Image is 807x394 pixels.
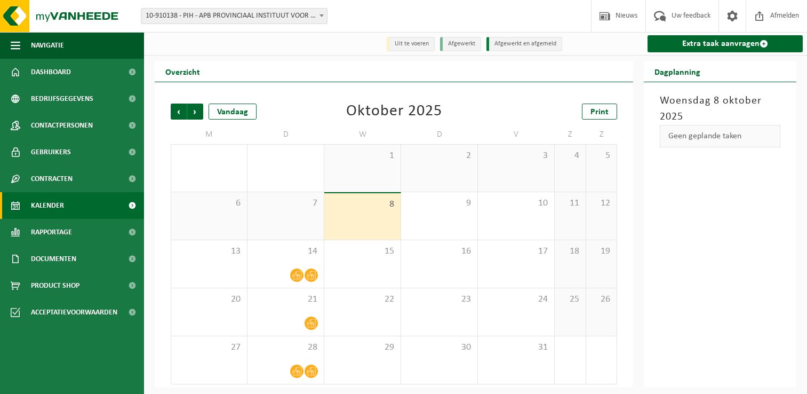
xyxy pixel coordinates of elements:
[330,342,395,353] span: 29
[586,125,618,144] td: Z
[330,246,395,257] span: 15
[247,125,324,144] td: D
[177,294,242,305] span: 20
[406,342,472,353] span: 30
[406,198,472,209] span: 9
[253,342,318,353] span: 28
[31,246,76,272] span: Documenten
[177,246,242,257] span: 13
[483,294,549,305] span: 24
[253,198,318,209] span: 7
[209,104,257,120] div: Vandaag
[31,112,93,139] span: Contactpersonen
[171,104,187,120] span: Vorige
[483,198,549,209] span: 10
[483,246,549,257] span: 17
[253,294,318,305] span: 21
[31,59,71,85] span: Dashboard
[31,272,79,299] span: Product Shop
[401,125,478,144] td: D
[440,37,481,51] li: Afgewerkt
[31,139,71,166] span: Gebruikers
[155,61,211,82] h2: Overzicht
[592,198,612,209] span: 12
[31,166,73,192] span: Contracten
[478,125,555,144] td: V
[644,61,711,82] h2: Dagplanning
[560,150,580,162] span: 4
[31,299,117,326] span: Acceptatievoorwaarden
[31,192,64,219] span: Kalender
[648,35,803,52] a: Extra taak aanvragen
[483,342,549,353] span: 31
[592,294,612,305] span: 26
[483,150,549,162] span: 3
[387,37,435,51] li: Uit te voeren
[346,104,442,120] div: Oktober 2025
[141,8,327,24] span: 10-910138 - PIH - APB PROVINCIAAL INSTITUUT VOOR HYGIENE - ANTWERPEN
[582,104,617,120] a: Print
[592,150,612,162] span: 5
[177,198,242,209] span: 6
[486,37,562,51] li: Afgewerkt en afgemeld
[406,150,472,162] span: 2
[590,108,609,116] span: Print
[177,342,242,353] span: 27
[660,125,780,147] div: Geen geplande taken
[330,199,395,210] span: 8
[406,246,472,257] span: 16
[560,198,580,209] span: 11
[330,294,395,305] span: 22
[324,125,401,144] td: W
[555,125,586,144] td: Z
[560,294,580,305] span: 25
[31,32,64,59] span: Navigatie
[560,246,580,257] span: 18
[141,9,327,23] span: 10-910138 - PIH - APB PROVINCIAAL INSTITUUT VOOR HYGIENE - ANTWERPEN
[187,104,203,120] span: Volgende
[592,246,612,257] span: 19
[31,85,93,112] span: Bedrijfsgegevens
[171,125,247,144] td: M
[330,150,395,162] span: 1
[406,294,472,305] span: 23
[31,219,72,246] span: Rapportage
[660,93,780,125] h3: Woensdag 8 oktober 2025
[253,246,318,257] span: 14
